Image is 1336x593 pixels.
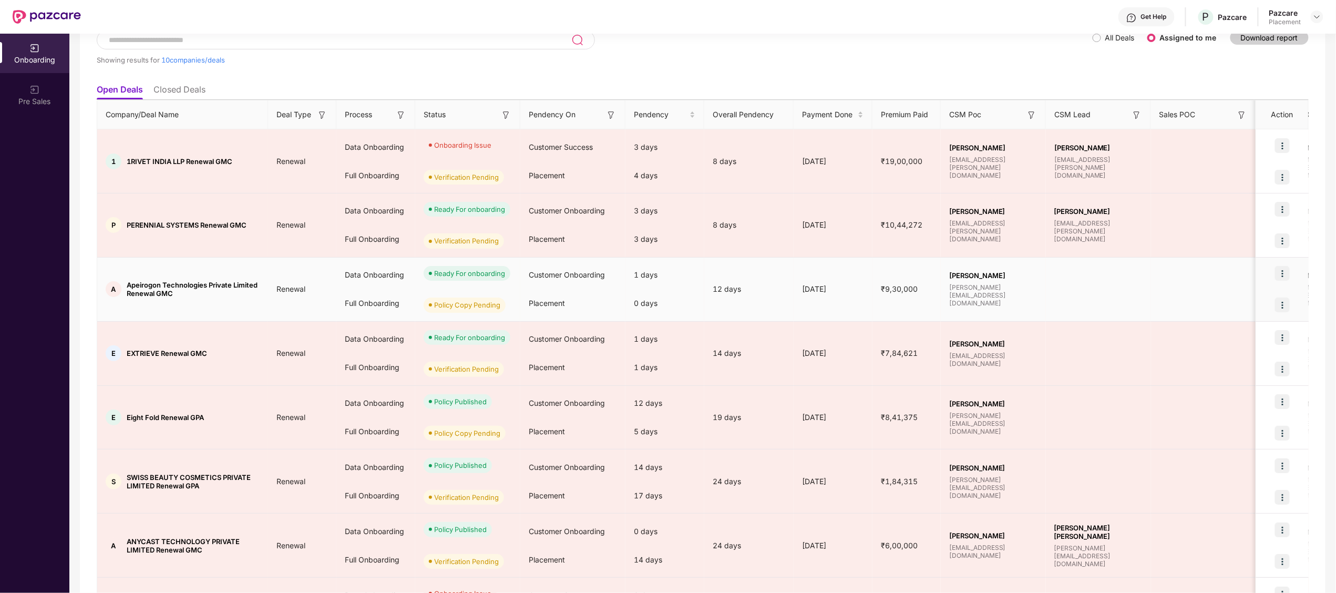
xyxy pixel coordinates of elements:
div: 0 days [625,517,704,546]
img: svg+xml;base64,PHN2ZyB3aWR0aD0iMTYiIGhlaWdodD0iMTYiIHZpZXdCb3g9IjAgMCAxNiAxNiIgZmlsbD0ibm9uZSIgeG... [396,110,406,120]
span: Pendency [634,109,687,120]
span: Placement [529,363,565,372]
span: Customer Onboarding [529,527,605,536]
img: icon [1275,298,1290,312]
div: Data Onboarding [336,133,415,161]
div: Data Onboarding [336,197,415,225]
div: Verification Pending [434,236,499,246]
div: A [106,538,121,554]
div: [DATE] [794,283,872,295]
span: SWISS BEAUTY COSMETICS PRIVATE LIMITED Renewal GPA [127,473,260,490]
button: Download report [1230,30,1309,45]
span: Process [345,109,372,120]
th: Action [1256,100,1309,129]
span: Placement [529,234,565,243]
span: ₹7,84,621 [872,349,926,357]
div: 1 days [625,353,704,382]
span: Placement [529,171,565,180]
span: [PERSON_NAME] [949,531,1037,540]
div: Policy Published [434,460,487,471]
span: Sales POC [1159,109,1196,120]
span: [PERSON_NAME] [1054,207,1143,216]
span: Renewal [268,477,314,486]
div: Data Onboarding [336,517,415,546]
span: Renewal [268,220,314,229]
span: [PERSON_NAME] [1054,144,1143,152]
img: icon [1275,523,1290,537]
span: Placement [529,555,565,564]
img: svg+xml;base64,PHN2ZyB3aWR0aD0iMTYiIGhlaWdodD0iMTYiIHZpZXdCb3g9IjAgMCAxNiAxNiIgZmlsbD0ibm9uZSIgeG... [1237,110,1247,120]
span: [PERSON_NAME] [949,144,1037,152]
span: [EMAIL_ADDRESS][PERSON_NAME][DOMAIN_NAME] [949,219,1037,243]
span: [EMAIL_ADDRESS][PERSON_NAME][DOMAIN_NAME] [1054,156,1143,179]
img: icon [1275,170,1290,185]
div: Full Onboarding [336,353,415,382]
div: 1 days [625,325,704,353]
span: Pendency On [529,109,575,120]
th: Company/Deal Name [97,100,268,129]
img: svg+xml;base64,PHN2ZyB3aWR0aD0iMTYiIGhlaWdodD0iMTYiIHZpZXdCb3g9IjAgMCAxNiAxNiIgZmlsbD0ibm9uZSIgeG... [501,110,511,120]
label: All Deals [1105,33,1135,42]
div: Data Onboarding [336,389,415,417]
span: [PERSON_NAME] [949,207,1037,216]
div: Ready For onboarding [434,332,505,343]
div: Onboarding Issue [434,140,491,150]
div: A [106,281,121,297]
div: Ready For onboarding [434,268,505,279]
div: Policy Copy Pending [434,300,500,310]
span: [EMAIL_ADDRESS][DOMAIN_NAME] [949,352,1037,367]
div: Full Onboarding [336,482,415,510]
div: E [106,345,121,361]
span: Eight Fold Renewal GPA [127,413,204,422]
span: Placement [529,491,565,500]
span: Customer Onboarding [529,334,605,343]
li: Open Deals [97,84,143,99]
span: Renewal [268,541,314,550]
img: svg+xml;base64,PHN2ZyB3aWR0aD0iMjAiIGhlaWdodD0iMjAiIHZpZXdCb3g9IjAgMCAyMCAyMCIgZmlsbD0ibm9uZSIgeG... [29,85,40,95]
span: [EMAIL_ADDRESS][PERSON_NAME][DOMAIN_NAME] [1054,219,1143,243]
div: [DATE] [794,156,872,167]
div: 19 days [704,412,794,423]
span: 10 companies/deals [161,56,225,64]
span: Renewal [268,284,314,293]
div: [DATE] [794,347,872,359]
div: P [106,217,121,233]
div: 0 days [625,289,704,318]
span: Payment Done [802,109,856,120]
div: Policy Copy Pending [434,428,500,438]
div: Full Onboarding [336,289,415,318]
span: [PERSON_NAME] [949,271,1037,280]
span: Customer Onboarding [529,398,605,407]
div: 14 days [625,453,704,482]
span: [PERSON_NAME] [949,400,1037,408]
span: Customer Onboarding [529,270,605,279]
span: CSM Poc [949,109,981,120]
img: svg+xml;base64,PHN2ZyB3aWR0aD0iMTYiIGhlaWdodD0iMTYiIHZpZXdCb3g9IjAgMCAxNiAxNiIgZmlsbD0ibm9uZSIgeG... [1132,110,1142,120]
img: svg+xml;base64,PHN2ZyB3aWR0aD0iMjQiIGhlaWdodD0iMjUiIHZpZXdCb3g9IjAgMCAyNCAyNSIgZmlsbD0ibm9uZSIgeG... [571,34,583,46]
div: 8 days [704,219,794,231]
div: Ready For onboarding [434,204,505,214]
div: 3 days [625,133,704,161]
div: [DATE] [794,219,872,231]
span: [PERSON_NAME][EMAIL_ADDRESS][DOMAIN_NAME] [949,476,1037,499]
span: ₹19,00,000 [872,157,931,166]
img: svg+xml;base64,PHN2ZyBpZD0iSGVscC0zMngzMiIgeG1sbnM9Imh0dHA6Ly93d3cudzMub3JnLzIwMDAvc3ZnIiB3aWR0aD... [1126,13,1137,23]
div: 5 days [625,417,704,446]
div: Full Onboarding [336,225,415,253]
span: ₹10,44,272 [872,220,931,229]
img: svg+xml;base64,PHN2ZyB3aWR0aD0iMjAiIGhlaWdodD0iMjAiIHZpZXdCb3g9IjAgMCAyMCAyMCIgZmlsbD0ibm9uZSIgeG... [29,43,40,54]
div: Data Onboarding [336,261,415,289]
div: Full Onboarding [336,417,415,446]
div: Verification Pending [434,556,499,567]
span: Customer Onboarding [529,463,605,472]
div: 4 days [625,161,704,190]
div: [DATE] [794,476,872,487]
span: [PERSON_NAME][EMAIL_ADDRESS][DOMAIN_NAME] [949,283,1037,307]
div: 12 days [704,283,794,295]
div: Get Help [1141,13,1167,21]
div: 17 days [625,482,704,510]
span: ₹6,00,000 [872,541,926,550]
img: icon [1275,330,1290,345]
img: svg+xml;base64,PHN2ZyB3aWR0aD0iMTYiIGhlaWdodD0iMTYiIHZpZXdCb3g9IjAgMCAxNiAxNiIgZmlsbD0ibm9uZSIgeG... [606,110,616,120]
img: icon [1275,138,1290,153]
